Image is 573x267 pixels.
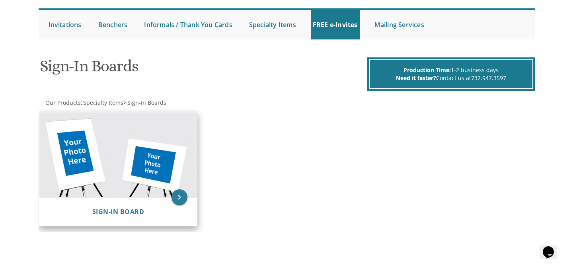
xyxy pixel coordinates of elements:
[45,99,81,106] a: Our Products
[369,59,533,89] div: 1-2 business days Contact us at
[127,99,166,106] a: Sign-In Boards
[82,99,123,106] a: Specialty Items
[96,10,130,39] a: Benchers
[92,208,144,216] a: Sign-In Board
[403,66,451,74] span: Production Time:
[92,207,144,216] span: Sign-In Board
[471,74,506,82] a: 732.947.3597
[83,99,123,106] span: Specialty Items
[39,112,197,197] img: Sign-In Board
[396,74,436,82] span: Need it faster?
[39,99,287,107] div: :
[123,99,166,106] span: >
[540,235,565,259] iframe: chat widget
[172,189,187,205] a: keyboard_arrow_right
[142,10,234,39] a: Informals / Thank You Cards
[372,10,426,39] a: Mailing Services
[311,10,360,39] a: FREE e-Invites
[40,57,364,81] h1: Sign-In Boards
[247,10,298,39] a: Specialty Items
[47,10,84,39] a: Invitations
